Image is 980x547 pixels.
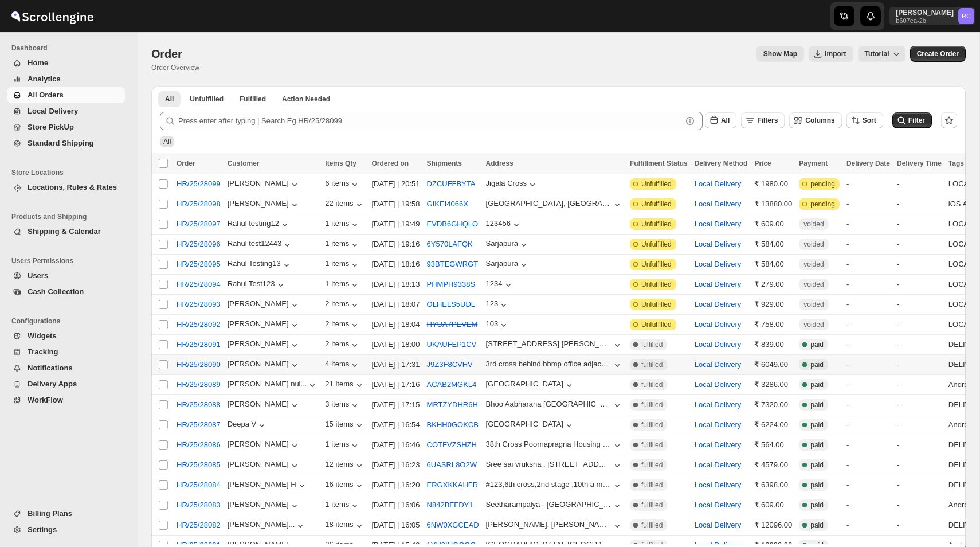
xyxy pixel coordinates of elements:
[325,460,364,471] button: 12 items
[228,199,300,210] div: [PERSON_NAME]
[486,279,503,288] div: 1234
[486,400,623,411] button: Bhoo Aabharana [GEOGRAPHIC_DATA]
[28,183,117,192] span: Locations, Rules & Rates
[695,380,742,389] button: Local Delivery
[754,178,792,190] div: ₹ 1980.00
[803,220,824,229] span: voided
[28,91,64,99] span: All Orders
[228,380,307,388] div: [PERSON_NAME] nul...
[486,520,623,532] button: [PERSON_NAME], [PERSON_NAME]
[325,440,360,451] button: 1 items
[7,224,125,240] button: Shipping & Calendar
[325,400,360,411] button: 3 items
[372,239,420,250] div: [DATE] | 19:16
[7,392,125,408] button: WorkFlow
[372,159,409,167] span: Ordered on
[325,199,364,210] button: 22 items
[7,360,125,376] button: Notifications
[892,112,932,128] button: Filter
[177,499,221,511] span: HR/25/28083
[486,279,514,291] button: 1234
[896,8,954,17] p: [PERSON_NAME]
[228,460,300,471] div: [PERSON_NAME]
[325,480,364,491] div: 16 items
[486,500,611,509] div: Seetharampalya - [GEOGRAPHIC_DATA], [PERSON_NAME][GEOGRAPHIC_DATA], [GEOGRAPHIC_DATA]
[7,284,125,300] button: Cash Collection
[754,239,792,250] div: ₹ 584.00
[275,91,337,107] button: ActionNeeded
[325,259,360,271] button: 1 items
[630,159,688,167] span: Fulfillment Status
[228,239,293,251] div: Rahul test12443
[427,300,476,308] button: OLHELS5UDL
[427,521,479,529] button: 6NW0XGCEAD
[28,331,56,340] span: Widgets
[228,259,292,271] button: Rahul Testing13
[228,380,319,391] button: [PERSON_NAME] nul...
[695,521,742,529] button: Local Delivery
[228,299,300,311] button: [PERSON_NAME]
[754,159,771,167] span: Price
[846,178,890,190] div: -
[177,299,221,310] span: HR/25/28093
[28,364,73,372] span: Notifications
[28,139,94,147] span: Standard Shipping
[28,347,58,356] span: Tracking
[695,440,742,449] button: Local Delivery
[7,506,125,522] button: Billing Plans
[427,260,479,268] button: 93BTEGWRGT
[427,280,476,288] button: PHMPH9338S
[641,200,672,209] span: Unfulfilled
[486,339,623,351] button: [STREET_ADDRESS] [PERSON_NAME] Layout [GEOGRAPHIC_DATA]
[28,123,74,131] span: Store PickUp
[486,239,518,248] div: Sarjapura
[170,335,228,354] button: HR/25/28091
[427,501,473,509] button: N842BFFDY1
[754,198,792,210] div: ₹ 13880.00
[486,440,611,448] div: 38th Cross Poornapragna Housing Society L Kodipur
[228,520,295,529] div: [PERSON_NAME]...
[695,420,742,429] button: Local Delivery
[695,360,742,369] button: Local Delivery
[170,195,228,213] button: HR/25/28098
[228,279,287,291] button: Rahul Test123
[170,456,228,474] button: HR/25/28085
[486,339,611,348] div: [STREET_ADDRESS] [PERSON_NAME] Layout [GEOGRAPHIC_DATA]
[641,220,672,229] span: Unfulfilled
[228,440,300,451] button: [PERSON_NAME]
[325,380,364,391] div: 21 items
[799,159,828,167] span: Payment
[228,400,300,411] button: [PERSON_NAME]
[228,420,268,431] button: Deepa V
[325,339,360,351] div: 2 items
[170,175,228,193] button: HR/25/28099
[325,179,360,190] button: 6 items
[7,87,125,103] button: All Orders
[228,219,291,230] button: Rahul testing12
[641,179,672,189] span: Unfulfilled
[28,396,63,404] span: WorkFlow
[28,107,78,115] span: Local Delivery
[178,112,682,130] input: Press enter after typing | Search Eg.HR/25/28099
[177,459,221,471] span: HR/25/28085
[695,280,742,288] button: Local Delivery
[486,460,611,468] div: Sree sai vruksha , [STREET_ADDRESS]. [GEOGRAPHIC_DATA] post,
[170,436,228,454] button: HR/25/28086
[372,218,420,230] div: [DATE] | 19:49
[325,420,364,431] div: 15 items
[695,501,742,509] button: Local Delivery
[486,480,611,489] div: #123,6th cross,2nd stage ,10th a main
[177,259,221,270] span: HR/25/28095
[846,239,890,250] div: -
[486,360,623,371] button: 3rd cross behind bbmp office adjacent to [GEOGRAPHIC_DATA]
[170,315,228,334] button: HR/25/28092
[11,44,130,53] span: Dashboard
[810,200,835,209] span: pending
